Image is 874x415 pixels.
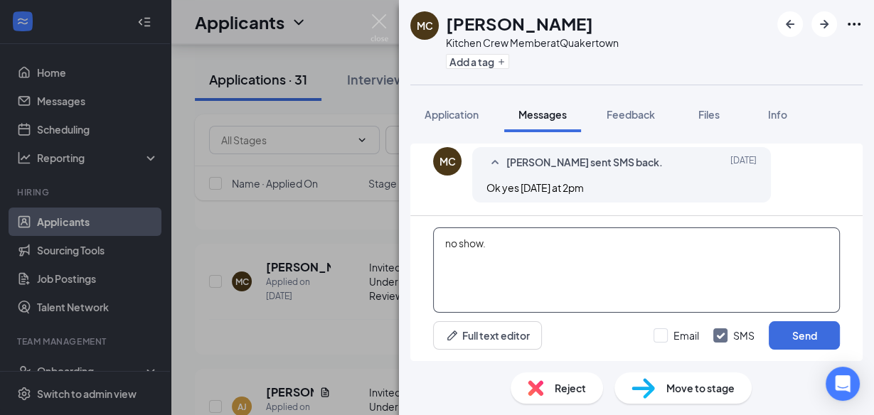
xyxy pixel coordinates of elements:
button: ArrowLeftNew [777,11,803,37]
div: MC [439,154,456,168]
button: ArrowRight [811,11,837,37]
svg: Plus [497,58,506,66]
span: Application [425,108,479,121]
div: Open Intercom Messenger [826,367,860,401]
h1: [PERSON_NAME] [446,11,593,36]
div: Kitchen Crew Member at Quakertown [446,36,619,50]
button: Send [769,321,840,350]
svg: ArrowLeftNew [782,16,799,33]
span: Ok yes [DATE] at 2pm [486,181,584,194]
span: Messages [518,108,567,121]
svg: SmallChevronUp [486,154,503,171]
svg: ArrowRight [816,16,833,33]
span: Feedback [607,108,655,121]
span: Info [768,108,787,121]
span: [PERSON_NAME] sent SMS back. [506,154,663,171]
span: [DATE] [730,154,757,171]
textarea: no show. [433,227,840,313]
span: Reject [555,380,586,396]
span: Move to stage [666,380,735,396]
button: PlusAdd a tag [446,54,509,69]
svg: Ellipses [846,16,863,33]
div: MC [417,18,433,33]
svg: Pen [445,328,459,343]
button: Full text editorPen [433,321,542,350]
span: Files [698,108,720,121]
